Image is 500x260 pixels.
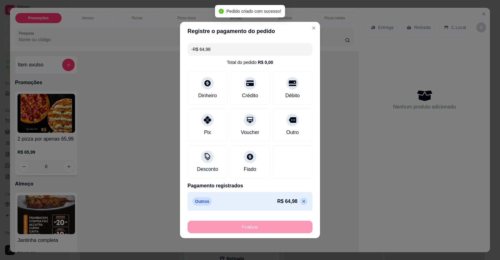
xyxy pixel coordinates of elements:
[244,166,256,173] div: Fiado
[285,92,300,99] div: Débito
[204,129,211,136] div: Pix
[192,197,212,206] p: Outros
[277,198,297,205] p: R$ 64,98
[187,182,312,190] p: Pagamento registrados
[197,166,218,173] div: Desconto
[227,59,273,65] div: Total do pedido
[286,129,299,136] div: Outro
[180,22,320,41] header: Registre o pagamento do pedido
[198,92,217,99] div: Dinheiro
[191,43,309,55] input: Ex.: hambúrguer de cordeiro
[242,92,258,99] div: Crédito
[258,59,273,65] div: R$ 0,00
[226,9,281,14] span: Pedido criado com sucesso!
[219,9,224,14] span: check-circle
[309,23,319,33] button: Close
[241,129,259,136] div: Voucher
